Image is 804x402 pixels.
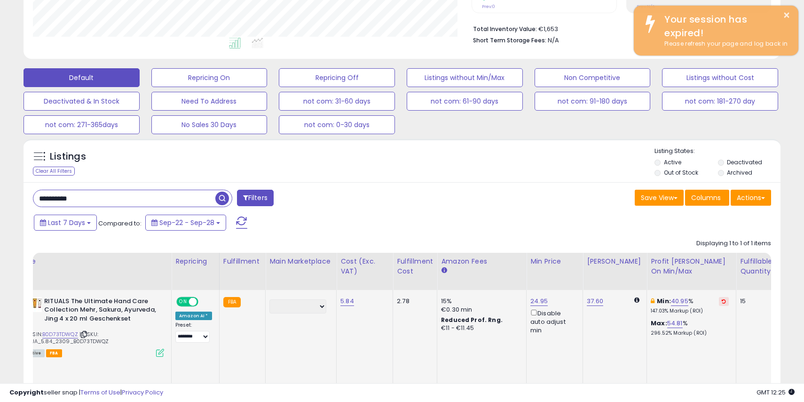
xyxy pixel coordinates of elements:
th: The percentage added to the cost of goods (COGS) that forms the calculator for Min & Max prices. [647,253,736,290]
div: Min Price [530,257,579,266]
b: Total Inventory Value: [473,25,537,33]
div: seller snap | | [9,388,163,397]
label: Archived [727,169,752,177]
button: Actions [731,190,771,206]
span: ON [177,297,189,306]
div: 15% [441,297,519,306]
small: Amazon Fees. [441,266,447,275]
div: Clear All Filters [33,167,75,176]
div: €0.30 min [441,306,519,314]
p: 147.03% Markup (ROI) [651,308,729,314]
label: Out of Stock [664,169,698,177]
strong: Copyright [9,388,44,397]
div: 15 [740,297,769,306]
p: Listing States: [654,147,780,156]
div: ASIN: [23,297,164,356]
a: 24.95 [530,297,548,306]
button: not com: 271-365days [24,115,140,134]
button: Repricing Off [279,68,395,87]
button: × [783,9,790,21]
div: Displaying 1 to 1 of 1 items [696,239,771,248]
button: not com: 61-90 days [407,92,523,111]
button: No Sales 30 Days [151,115,268,134]
div: Main Marketplace [269,257,332,266]
div: Disable auto adjust min [530,308,575,335]
a: 5.84 [340,297,354,306]
div: Please refresh your page and log back in [657,40,791,48]
span: Sep-22 - Sep-28 [159,218,214,227]
div: 2.78 [397,297,430,306]
span: 2025-10-7 12:25 GMT [757,388,795,397]
div: % [651,319,729,337]
li: €1,653 [473,23,764,34]
button: Listings without Cost [662,68,778,87]
span: | SKU: RITUA_5.84_2309_B0D73TDWQZ [23,330,109,345]
div: [PERSON_NAME] [587,257,643,266]
a: B0D73TDWQZ [42,330,78,338]
button: Non Competitive [535,68,651,87]
div: Amazon Fees [441,257,522,266]
div: €11 - €11.45 [441,324,519,332]
button: not com: 181-270 day [662,92,778,111]
button: not com: 0-30 days [279,115,395,134]
div: Amazon AI * [175,312,212,320]
a: Terms of Use [80,388,120,397]
span: FBA [46,349,62,357]
button: Need To Address [151,92,268,111]
button: Filters [237,190,274,206]
div: Fulfillment [223,257,261,266]
div: Preset: [175,322,212,343]
div: Fulfillment Cost [397,257,433,276]
b: RITUALS The Ultimate Hand Care Collection Mehr, Sakura, Ayurveda, Jing 4 x 20 ml Geschenkset [44,297,158,326]
div: Repricing [175,257,215,266]
div: Title [21,257,167,266]
span: Last 7 Days [48,218,85,227]
b: Min: [657,297,671,306]
div: Fulfillable Quantity [740,257,772,276]
button: Sep-22 - Sep-28 [145,215,226,231]
b: Short Term Storage Fees: [473,36,546,44]
button: Deactivated & In Stock [24,92,140,111]
b: Max: [651,319,667,328]
th: CSV column name: cust_attr_1_Main Marketplace [266,253,337,290]
span: Columns [691,193,721,202]
a: 54.81 [667,319,683,328]
div: Cost (Exc. VAT) [340,257,389,276]
a: 40.95 [671,297,688,306]
div: % [651,297,729,314]
button: Save View [635,190,684,206]
p: 296.52% Markup (ROI) [651,330,729,337]
a: 37.60 [587,297,603,306]
div: Your session has expired! [657,13,791,40]
button: Last 7 Days [34,215,97,231]
b: Reduced Prof. Rng. [441,316,503,324]
span: Compared to: [98,219,142,228]
button: not com: 91-180 days [535,92,651,111]
small: Prev: 0 [482,4,495,9]
span: All listings currently available for purchase on Amazon [23,349,45,357]
button: Columns [685,190,729,206]
small: FBA [223,297,241,307]
button: Listings without Min/Max [407,68,523,87]
span: N/A [548,36,559,45]
span: OFF [197,297,212,306]
div: Profit [PERSON_NAME] on Min/Max [651,257,732,276]
label: Deactivated [727,158,762,166]
small: Prev: N/A [637,4,655,9]
button: not com: 31-60 days [279,92,395,111]
a: Privacy Policy [122,388,163,397]
label: Active [664,158,681,166]
button: Repricing On [151,68,268,87]
button: Default [24,68,140,87]
h5: Listings [50,150,86,163]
